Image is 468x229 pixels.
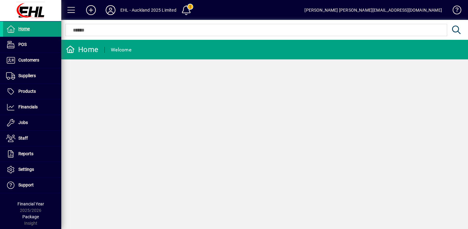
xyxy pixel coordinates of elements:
[81,5,101,16] button: Add
[18,42,27,47] span: POS
[3,84,61,99] a: Products
[18,104,38,109] span: Financials
[18,167,34,172] span: Settings
[18,73,36,78] span: Suppliers
[22,214,39,219] span: Package
[18,182,34,187] span: Support
[17,201,44,206] span: Financial Year
[111,45,131,55] div: Welcome
[18,58,39,62] span: Customers
[18,26,30,31] span: Home
[18,151,33,156] span: Reports
[3,99,61,115] a: Financials
[3,37,61,52] a: POS
[448,1,460,21] a: Knowledge Base
[66,45,98,54] div: Home
[18,136,28,141] span: Staff
[3,178,61,193] a: Support
[3,162,61,177] a: Settings
[3,146,61,162] a: Reports
[3,53,61,68] a: Customers
[120,5,176,15] div: EHL - Auckland 2025 Limited
[3,115,61,130] a: Jobs
[304,5,442,15] div: [PERSON_NAME] [PERSON_NAME][EMAIL_ADDRESS][DOMAIN_NAME]
[3,68,61,84] a: Suppliers
[18,89,36,94] span: Products
[18,120,28,125] span: Jobs
[3,131,61,146] a: Staff
[101,5,120,16] button: Profile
